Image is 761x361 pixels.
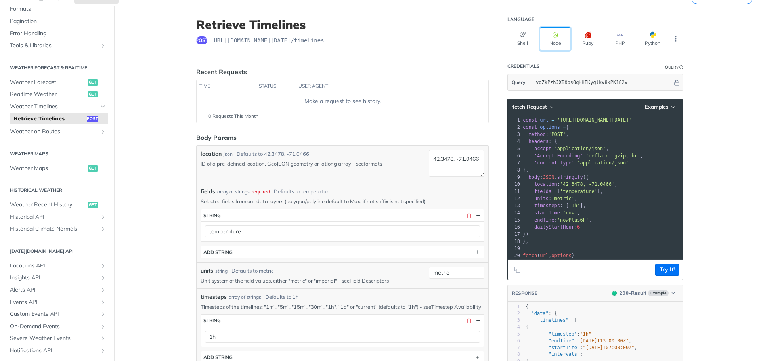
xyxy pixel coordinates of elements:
[523,253,537,258] span: fetch
[549,132,566,137] span: 'POST'
[196,133,237,142] div: Body Params
[665,64,683,70] div: QueryInformation
[100,311,106,317] button: Show subpages for Custom Events API
[100,287,106,293] button: Show subpages for Alerts API
[523,146,609,151] span: : ,
[508,159,521,166] div: 7
[673,78,681,86] button: Hide
[523,210,580,216] span: : ,
[507,16,534,23] div: Language
[6,296,108,308] a: Events APIShow subpages for Events API
[512,264,523,276] button: Copy to clipboard
[88,79,98,86] span: get
[474,212,482,219] button: Hide
[523,124,569,130] span: {
[534,224,574,230] span: dailyStartHour
[100,348,106,354] button: Show subpages for Notifications API
[523,196,577,201] span: : ,
[6,126,108,138] a: Weather on RoutesShow subpages for Weather on Routes
[508,231,521,238] div: 17
[508,131,521,138] div: 3
[577,338,629,344] span: "[DATE]T13:00:00Z"
[508,174,521,181] div: 9
[508,338,520,344] div: 6
[196,17,489,32] h1: Retrieve Timelines
[508,124,521,131] div: 2
[534,153,583,159] span: 'Accept-Encoding'
[10,347,98,355] span: Notifications API
[10,90,86,98] span: Realtime Weather
[526,351,589,357] span: : [
[508,202,521,209] div: 13
[100,299,106,306] button: Show subpages for Events API
[508,117,521,124] div: 1
[508,245,521,252] div: 19
[665,64,679,70] div: Query
[6,308,108,320] a: Custom Events APIShow subpages for Custom Events API
[526,304,528,309] span: {
[10,113,108,125] a: Retrieve Timelinespost
[549,351,580,357] span: "intervals"
[508,304,520,310] div: 1
[10,310,98,318] span: Custom Events API
[6,162,108,174] a: Weather Mapsget
[10,17,106,25] span: Pagination
[201,209,484,221] button: string
[201,150,222,158] label: location
[612,291,617,296] span: 200
[523,167,529,173] span: },
[201,303,484,310] p: Timesteps of the timelines: "1m", "5m", "15m", "30m", "1h", "1d" or "current" (defaults to "1h") ...
[508,188,521,195] div: 11
[523,217,592,223] span: : ,
[554,146,606,151] span: 'application/json'
[551,117,554,123] span: =
[201,246,484,258] button: ADD string
[528,139,549,144] span: headers
[572,27,603,50] button: Ruby
[6,3,108,15] a: Formats
[563,210,577,216] span: 'now'
[528,174,540,180] span: body
[10,334,98,342] span: Severe Weather Events
[465,212,472,219] button: Delete
[196,67,247,76] div: Recent Requests
[6,150,108,157] h2: Weather Maps
[6,101,108,113] a: Weather TimelinesHide subpages for Weather Timelines
[549,345,580,350] span: "startTime"
[6,332,108,344] a: Severe Weather EventsShow subpages for Severe Weather Events
[526,338,631,344] span: : ,
[526,324,528,330] span: {
[10,5,106,13] span: Formats
[6,345,108,357] a: Notifications APIShow subpages for Notifications API
[523,174,589,180] span: : . ({
[508,331,520,338] div: 5
[510,103,556,111] button: fetch Request
[6,260,108,272] a: Locations APIShow subpages for Locations API
[557,174,583,180] span: stringify
[229,294,261,301] div: array of strings
[196,36,207,44] span: post
[203,249,233,255] div: ADD string
[6,40,108,52] a: Tools & LibrariesShow subpages for Tools & Libraries
[508,324,520,330] div: 4
[88,91,98,97] span: get
[265,293,299,301] div: Defaults to 1h
[540,253,549,258] span: url
[203,212,221,218] div: string
[648,290,669,296] span: Example
[10,262,98,270] span: Locations API
[201,277,426,284] p: Unit system of the field values, either "metric" or "imperial" - see
[557,217,589,223] span: 'nowPlus6h'
[197,80,256,93] th: time
[508,145,521,152] div: 5
[508,74,530,90] button: Query
[537,317,568,323] span: "timelines"
[523,153,643,159] span: : ,
[528,132,545,137] span: method
[534,146,551,151] span: accept
[10,225,98,233] span: Historical Climate Normals
[523,117,635,123] span: ;
[88,202,98,208] span: get
[10,323,98,330] span: On-Demand Events
[563,124,566,130] span: =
